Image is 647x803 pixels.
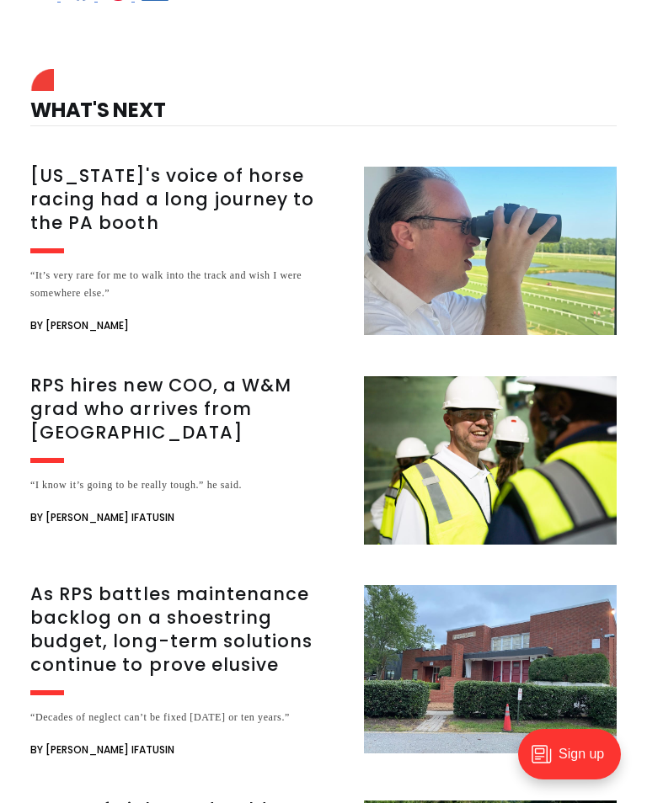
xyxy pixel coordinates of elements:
[30,167,617,336] a: [US_STATE]'s voice of horse racing had a long journey to the PA booth “It’s very rare for me to w...
[30,73,617,126] h4: What's Next
[364,585,617,753] img: As RPS battles maintenance backlog on a shoestring budget, long-term solutions continue to prove ...
[30,376,617,545] a: RPS hires new COO, a W&M grad who arrives from [GEOGRAPHIC_DATA] “I know it’s going to be really ...
[364,376,617,545] img: RPS hires new COO, a W&M grad who arrives from Indianapolis
[30,740,174,760] span: By [PERSON_NAME] Ifatusin
[30,316,129,336] span: By [PERSON_NAME]
[30,476,344,494] div: “I know it’s going to be really tough.” he said.
[30,585,617,760] a: As RPS battles maintenance backlog on a shoestring budget, long-term solutions continue to prove ...
[364,167,617,335] img: Virginia's voice of horse racing had a long journey to the PA booth
[30,508,174,528] span: By [PERSON_NAME] Ifatusin
[504,721,647,803] iframe: portal-trigger
[30,582,344,677] h3: As RPS battles maintenance backlog on a shoestring budget, long-term solutions continue to prove ...
[30,709,344,726] div: “Decades of neglect can’t be fixed [DATE] or ten years.”
[30,267,344,302] div: “It’s very rare for me to walk into the track and wish I were somewhere else.”
[30,164,344,235] h3: [US_STATE]'s voice of horse racing had a long journey to the PA booth
[30,374,344,444] h3: RPS hires new COO, a W&M grad who arrives from [GEOGRAPHIC_DATA]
